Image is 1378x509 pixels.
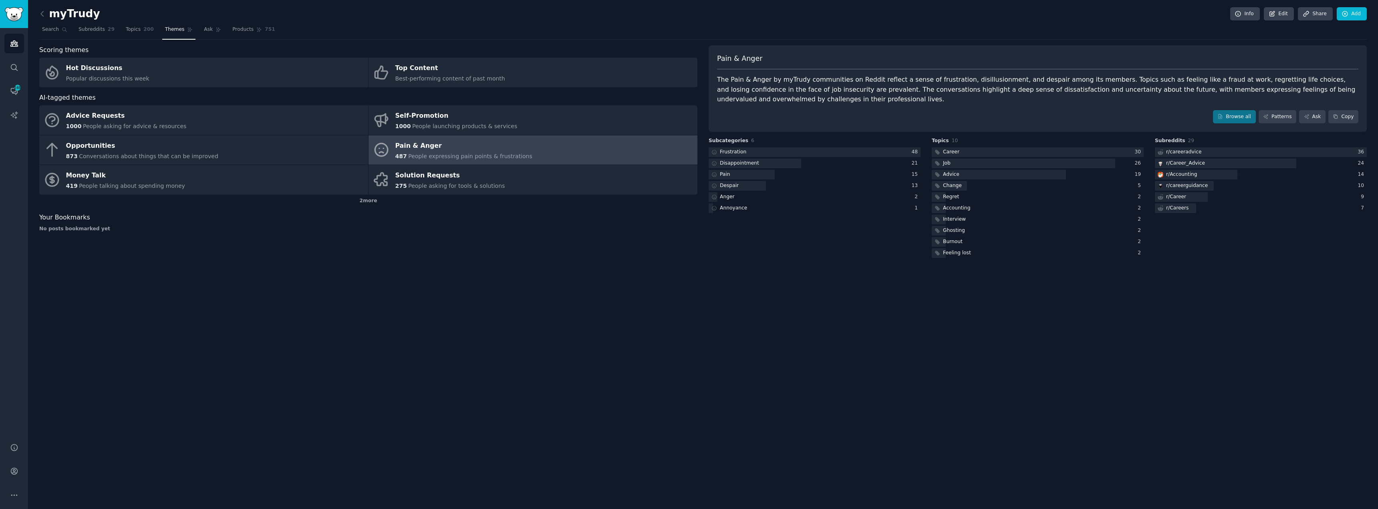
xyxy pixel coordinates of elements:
a: Share [1298,7,1332,21]
span: Conversations about things that can be improved [79,153,218,159]
div: 2 [1138,193,1144,201]
a: r/Careers7 [1155,203,1367,213]
div: 2 [915,193,921,201]
div: Hot Discussions [66,62,149,75]
div: 1 [915,205,921,212]
div: 21 [911,160,921,167]
a: Opportunities873Conversations about things that can be improved [39,135,368,165]
span: 873 [66,153,78,159]
div: No posts bookmarked yet [39,225,697,233]
div: Pain & Anger [395,139,532,152]
div: 5 [1138,182,1144,189]
div: Advice Requests [66,110,187,123]
a: Advice19 [932,170,1144,180]
button: Copy [1328,110,1358,124]
div: 10 [1358,182,1367,189]
a: Annoyance1 [709,203,921,213]
span: Themes [165,26,185,33]
a: Despair13 [709,181,921,191]
a: Themes [162,23,196,40]
span: Subreddits [1155,137,1185,145]
a: Patterns [1259,110,1296,124]
div: 2 [1138,205,1144,212]
span: People asking for advice & resources [83,123,186,129]
span: 10 [952,138,958,143]
span: 6 [751,138,754,143]
span: Search [42,26,59,33]
a: Subreddits29 [76,23,117,40]
div: 13 [911,182,921,189]
div: Anger [720,193,735,201]
div: Feeling lost [943,249,971,257]
a: Frustration48 [709,147,921,157]
a: Career30 [932,147,1144,157]
div: Disappointment [720,160,759,167]
div: 36 [1358,149,1367,156]
a: Pain15 [709,170,921,180]
a: Ask [1299,110,1326,124]
div: 19 [1134,171,1144,178]
h2: myTrudy [39,8,100,20]
div: Self-Promotion [395,110,518,123]
img: Accounting [1158,172,1163,177]
a: Career_Advicer/Career_Advice24 [1155,159,1367,169]
span: Pain & Anger [717,54,762,64]
a: Anger2 [709,192,921,202]
span: 419 [66,183,78,189]
div: Ghosting [943,227,965,234]
a: Job26 [932,159,1144,169]
div: r/ Careers [1166,205,1189,212]
div: Interview [943,216,966,223]
div: Regret [943,193,959,201]
div: Top Content [395,62,505,75]
a: Regret2 [932,192,1144,202]
span: Topics [126,26,141,33]
img: careerguidance [1158,183,1163,189]
span: Products [232,26,254,33]
div: 9 [1361,193,1367,201]
span: 29 [1188,138,1195,143]
a: Self-Promotion1000People launching products & services [369,105,697,135]
a: Ghosting2 [932,226,1144,236]
span: Ask [204,26,213,33]
div: 15 [911,171,921,178]
span: Subcategories [709,137,748,145]
span: People talking about spending money [79,183,185,189]
img: Career_Advice [1158,161,1163,166]
div: Frustration [720,149,746,156]
img: GummySearch logo [5,7,23,21]
div: 2 more [39,195,697,207]
div: 26 [1134,160,1144,167]
span: People asking for tools & solutions [408,183,505,189]
div: Money Talk [66,169,185,182]
a: Accounting2 [932,203,1144,213]
a: Topics200 [123,23,157,40]
div: Opportunities [66,139,218,152]
a: Advice Requests1000People asking for advice & resources [39,105,368,135]
a: Burnout2 [932,237,1144,247]
div: Pain [720,171,730,178]
div: 14 [1358,171,1367,178]
span: 246 [14,85,21,91]
span: Topics [932,137,949,145]
span: Subreddits [79,26,105,33]
div: r/ Career_Advice [1166,160,1205,167]
div: 2 [1138,249,1144,257]
a: Info [1230,7,1260,21]
div: 48 [911,149,921,156]
div: Despair [720,182,739,189]
div: Solution Requests [395,169,505,182]
a: Browse all [1213,110,1256,124]
span: Best-performing content of past month [395,75,505,82]
div: Change [943,182,962,189]
a: Change5 [932,181,1144,191]
div: Burnout [943,238,963,245]
span: Popular discussions this week [66,75,149,82]
a: r/careeradvice36 [1155,147,1367,157]
a: Pain & Anger487People expressing pain points & frustrations [369,135,697,165]
a: Ask [201,23,224,40]
div: 2 [1138,216,1144,223]
a: Feeling lost2 [932,248,1144,258]
span: 275 [395,183,407,189]
div: r/ careerguidance [1166,182,1208,189]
